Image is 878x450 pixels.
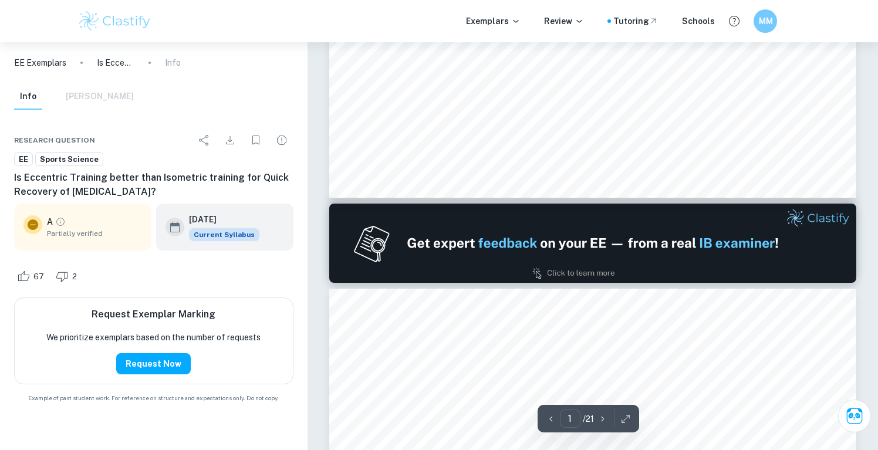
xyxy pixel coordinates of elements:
button: MM [754,9,777,33]
p: Is Eccentric Training better than Isometric training for Quick Recovery of [MEDICAL_DATA]? [97,56,134,69]
h6: MM [759,15,772,28]
span: Sports Science [36,154,103,165]
p: Exemplars [466,15,521,28]
span: Example of past student work. For reference on structure and expectations only. Do not copy. [14,394,293,402]
div: Like [14,267,50,286]
span: 2 [66,271,83,283]
h6: Is Eccentric Training better than Isometric training for Quick Recovery of [MEDICAL_DATA]? [14,171,293,199]
button: Request Now [116,353,191,374]
div: This exemplar is based on the current syllabus. Feel free to refer to it for inspiration/ideas wh... [189,228,259,241]
button: Help and Feedback [724,11,744,31]
div: Report issue [270,128,293,152]
a: EE [14,152,33,167]
span: 67 [27,271,50,283]
span: EE [15,154,32,165]
span: 2 [789,321,795,330]
a: Grade partially verified [55,216,66,227]
a: EE Exemplars [14,56,66,69]
a: Tutoring [613,15,658,28]
p: / 21 [583,412,594,425]
button: Ask Clai [838,400,871,432]
h6: Request Exemplar Marking [92,307,215,322]
span: Partially verified [47,228,142,239]
p: We prioritize exemplars based on the number of requests [46,331,261,344]
p: Review [544,15,584,28]
span: 1 [789,156,795,165]
h6: [DATE] [189,213,250,226]
div: Share [193,128,216,152]
img: Ad [329,204,856,283]
p: A [47,215,53,228]
div: Download [218,128,242,152]
a: Schools [682,15,715,28]
a: Sports Science [35,152,103,167]
div: Bookmark [244,128,268,152]
span: TABLE OF CONTENTS [391,379,502,390]
img: Clastify logo [77,9,152,33]
div: Dislike [53,267,83,286]
span: Research question [14,135,95,146]
span: Current Syllabus [189,228,259,241]
p: Info [165,56,181,69]
button: Info [14,84,42,110]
